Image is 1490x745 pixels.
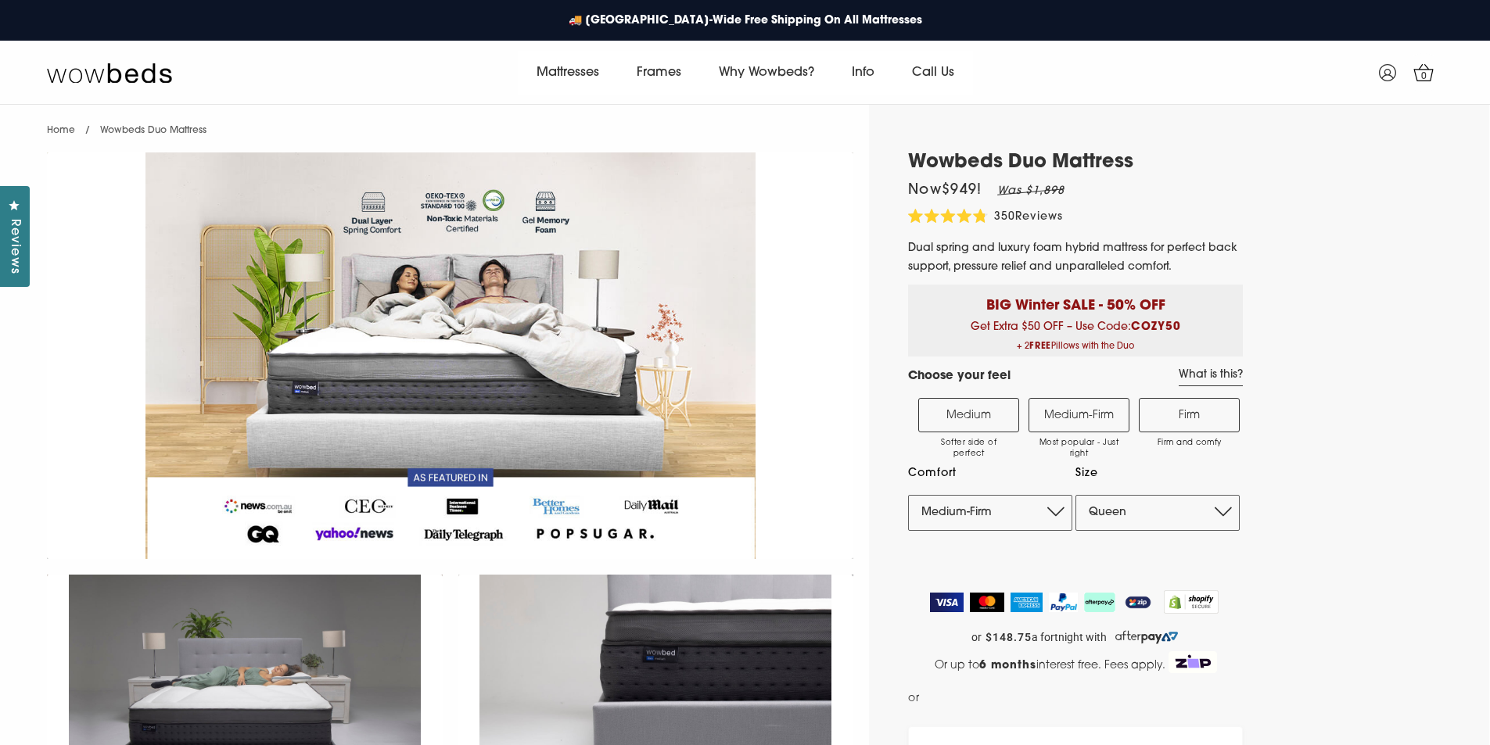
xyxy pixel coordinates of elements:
h1: Wowbeds Duo Mattress [908,152,1243,174]
span: Or up to interest free. Fees apply. [935,660,1166,672]
span: + 2 Pillows with the Duo [920,337,1231,356]
span: Softer side of perfect [927,438,1011,460]
img: ZipPay Logo [1122,593,1154,612]
a: Frames [618,51,700,95]
img: Zip Logo [1169,651,1217,673]
label: Firm [1139,398,1240,432]
a: Home [47,126,75,135]
a: 0 [1404,53,1443,92]
label: Medium [918,398,1019,432]
a: What is this? [1179,368,1243,386]
b: FREE [1029,342,1051,351]
h4: Choose your feel [908,368,1011,386]
a: Mattresses [518,51,618,95]
strong: $148.75 [986,631,1032,644]
a: Info [833,51,893,95]
img: Shopify secure badge [1164,590,1219,614]
p: BIG Winter SALE - 50% OFF [920,285,1231,317]
em: Was $1,898 [997,185,1065,197]
a: or $148.75 a fortnight with [908,625,1243,649]
a: Why Wowbeds? [700,51,833,95]
img: AfterPay Logo [1084,593,1115,612]
img: Visa Logo [930,593,964,612]
span: Reviews [1015,211,1063,223]
span: Most popular - Just right [1037,438,1121,460]
span: 0 [1416,69,1432,84]
span: a fortnight with [1032,631,1107,644]
img: MasterCard Logo [970,593,1005,612]
div: 350Reviews [908,209,1063,227]
nav: breadcrumbs [47,105,206,145]
img: PayPal Logo [1049,593,1079,612]
b: COZY50 [1131,321,1181,333]
img: Wow Beds Logo [47,62,172,84]
iframe: PayPal Message 1 [923,689,1241,713]
strong: 6 months [979,660,1037,672]
span: Reviews [4,219,24,274]
span: / [85,126,90,135]
span: Firm and comfy [1147,438,1231,449]
span: Wowbeds Duo Mattress [100,126,206,135]
span: or [971,631,982,644]
a: Call Us [893,51,973,95]
span: Get Extra $50 OFF – Use Code: [920,321,1231,356]
a: 🚚 [GEOGRAPHIC_DATA]-Wide Free Shipping On All Mattresses [561,5,930,37]
span: 350 [994,211,1015,223]
label: Comfort [908,464,1072,483]
label: Size [1075,464,1240,483]
span: Now $949 ! [908,184,982,198]
img: American Express Logo [1011,593,1043,612]
span: or [908,689,920,708]
label: Medium-Firm [1029,398,1129,432]
span: Dual spring and luxury foam hybrid mattress for perfect back support, pressure relief and unparal... [908,242,1237,273]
